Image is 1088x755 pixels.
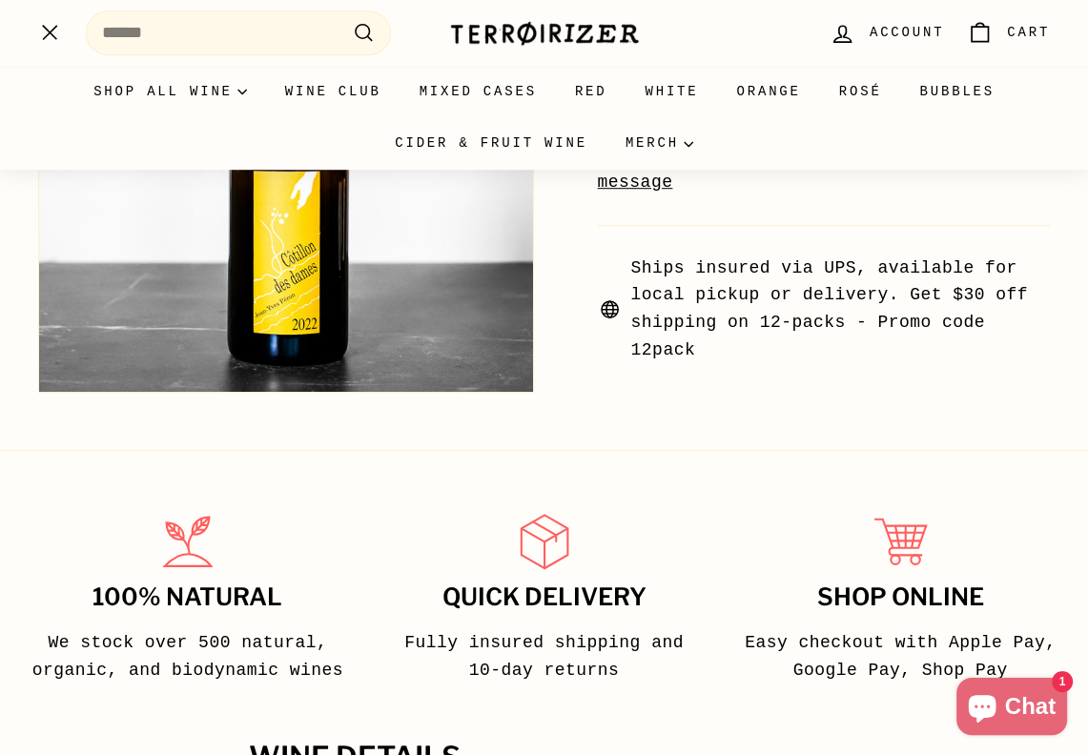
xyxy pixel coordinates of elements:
[870,22,944,43] span: Account
[1007,22,1050,43] span: Cart
[743,629,1057,684] p: Easy checkout with Apple Pay, Google Pay, Shop Pay
[631,255,1051,364] span: Ships insured via UPS, available for local pickup or delivery. Get $30 off shipping on 12-packs -...
[31,584,345,611] h3: 100% Natural
[820,66,901,117] a: Rosé
[400,66,556,117] a: Mixed Cases
[74,66,266,117] summary: Shop all wine
[556,66,626,117] a: Red
[955,5,1061,61] a: Cart
[43,26,57,40] path: .
[818,5,955,61] a: Account
[43,25,57,39] path: .
[606,117,712,169] summary: Merch
[626,66,717,117] a: White
[387,629,702,684] p: Fully insured shipping and 10-day returns
[31,629,345,684] p: We stock over 500 natural, organic, and biodynamic wines
[376,117,606,169] a: Cider & Fruit Wine
[266,66,400,117] a: Wine Club
[900,66,1013,117] a: Bubbles
[387,584,702,611] h3: Quick delivery
[951,678,1073,740] inbox-online-store-chat: Shopify online store chat
[743,584,1057,611] h3: Shop Online
[598,145,1037,192] a: Send us a message
[717,66,819,117] a: Orange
